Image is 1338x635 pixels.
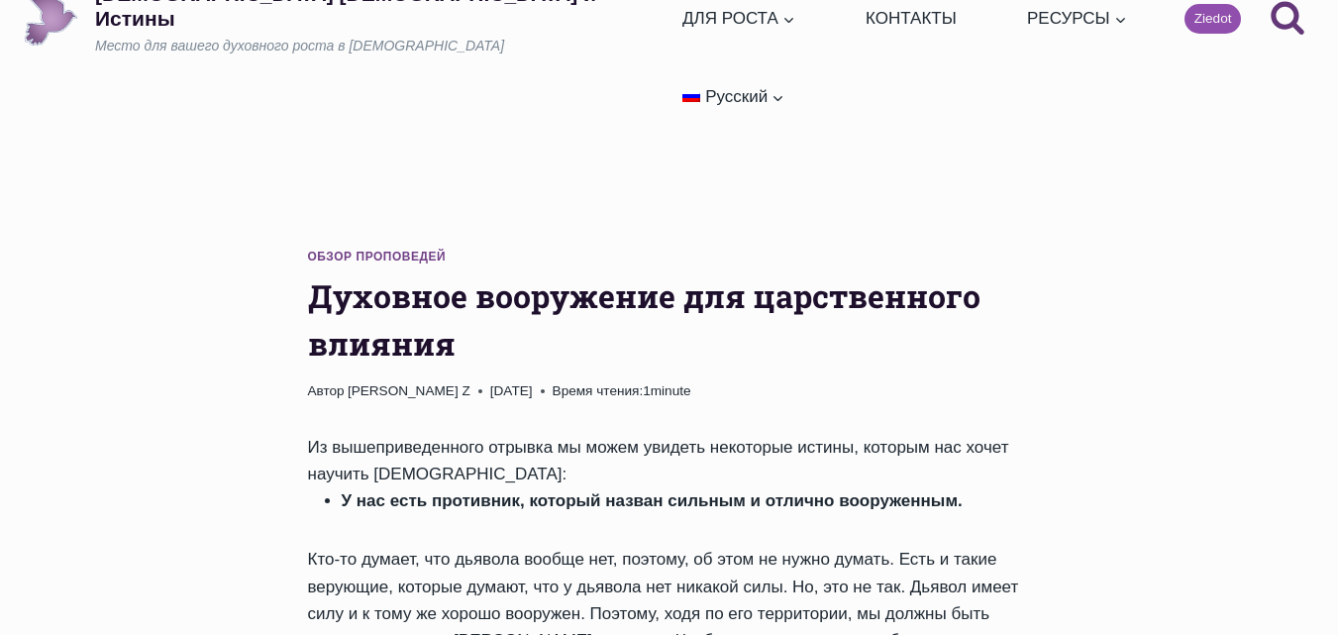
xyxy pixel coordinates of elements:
span: Автор [308,380,345,402]
a: Ziedot [1184,4,1241,34]
button: Дочерние меню [674,57,793,136]
a: [PERSON_NAME] Z [348,383,470,398]
span: 1 [553,380,691,402]
strong: У нас есть противник, который назван сильным и отлично вооруженным. [342,491,963,510]
time: [DATE] [490,380,533,402]
span: Время чтения: [553,383,644,398]
p: Место для вашего духовного роста в [DEMOGRAPHIC_DATA] [95,37,674,56]
h1: Духовное вооружение для царственного влияния [308,272,1031,368]
span: minute [651,383,691,398]
a: Обзор проповедей [308,250,447,264]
